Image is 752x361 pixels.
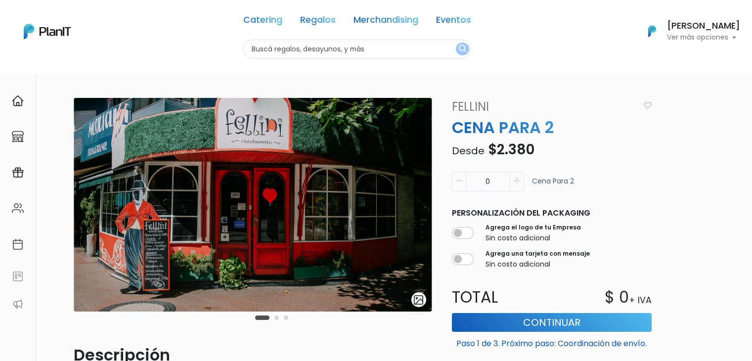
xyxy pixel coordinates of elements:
p: Paso 1 de 3. Próximo paso: Coordinación de envío. [452,334,652,350]
button: Carousel Page 1 (Current Slide) [255,316,269,320]
a: Merchandising [354,16,418,28]
a: Fellini [446,98,640,116]
a: Catering [243,16,282,28]
input: Buscá regalos, desayunos, y más [243,40,471,59]
button: Carousel Page 2 [274,316,279,320]
p: Total [446,285,552,309]
img: gallery-light [413,294,424,306]
span: Desde [452,144,485,158]
img: home-e721727adea9d79c4d83392d1f703f7f8bce08238fde08b1acbfd93340b81755.svg [12,95,24,107]
a: Regalos [300,16,336,28]
img: people-662611757002400ad9ed0e3c099ab2801c6687ba6c219adb57efc949bc21e19d.svg [12,202,24,214]
p: Personalización del packaging [452,207,652,219]
img: PlanIt Logo [24,24,71,39]
span: $2.380 [488,140,534,159]
label: Agrega el logo de tu Empresa [486,223,581,232]
button: PlanIt Logo [PERSON_NAME] Ver más opciones [635,18,740,44]
a: Eventos [436,16,471,28]
p: $ 0 [605,285,629,309]
img: heart_icon [644,102,652,109]
p: Cena para 2 [532,176,574,195]
label: Agrega una tarjeta con mensaje [486,249,590,258]
img: PlanIt Logo [641,20,663,42]
button: Carousel Page 3 [284,316,288,320]
img: calendar-87d922413cdce8b2cf7b7f5f62616a5cf9e4887200fb71536465627b3292af00.svg [12,238,24,250]
p: Sin costo adicional [486,233,581,243]
h6: [PERSON_NAME] [667,22,740,31]
p: Sin costo adicional [486,259,590,270]
img: marketplace-4ceaa7011d94191e9ded77b95e3339b90024bf715f7c57f8cf31f2d8c509eaba.svg [12,131,24,142]
img: partners-52edf745621dab592f3b2c58e3bca9d71375a7ef29c3b500c9f145b62cc070d4.svg [12,298,24,310]
p: + IVA [629,294,652,307]
p: Ver más opciones [667,34,740,41]
p: CENA PARA 2 [446,116,658,139]
img: search_button-432b6d5273f82d61273b3651a40e1bd1b912527efae98b1b7a1b2c0702e16a8d.svg [459,45,466,54]
img: ChatGPT_Image_24_jun_2025__17_30_56.png [74,98,432,312]
button: Continuar [452,313,652,332]
img: feedback-78b5a0c8f98aac82b08bfc38622c3050aee476f2c9584af64705fc4e61158814.svg [12,271,24,282]
div: Carousel Pagination [253,312,291,323]
img: campaigns-02234683943229c281be62815700db0a1741e53638e28bf9629b52c665b00959.svg [12,167,24,179]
